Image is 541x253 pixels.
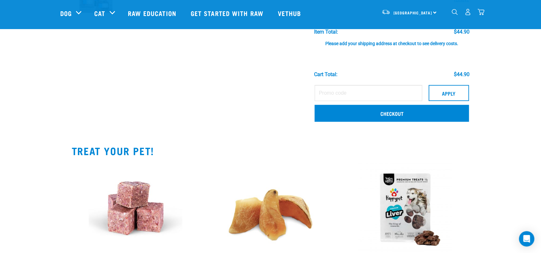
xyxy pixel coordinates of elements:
h2: TREAT YOUR PET! [72,145,469,156]
div: Please add your shipping address at checkout to see delivery costs. [314,35,470,46]
img: home-icon-1@2x.png [452,9,458,15]
img: home-icon@2x.png [478,9,485,16]
a: Cat [94,8,105,18]
div: Cart total: [314,72,338,77]
div: $44.90 [454,29,470,35]
input: Promo code [315,85,422,101]
button: Apply [429,85,469,101]
a: Get started with Raw [184,0,271,26]
a: Dog [60,8,72,18]
img: user.png [465,9,471,16]
span: [GEOGRAPHIC_DATA] [394,12,432,14]
div: $44.90 [454,72,470,77]
a: Raw Education [121,0,184,26]
a: Checkout [315,105,469,122]
div: Open Intercom Messenger [519,231,535,247]
img: van-moving.png [382,9,390,15]
div: Item Total: [314,29,338,35]
a: Vethub [271,0,309,26]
